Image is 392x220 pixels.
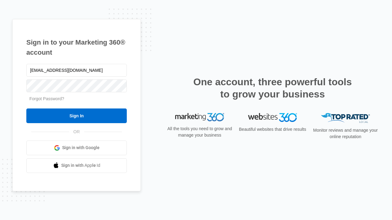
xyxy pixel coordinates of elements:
[26,141,127,155] a: Sign in with Google
[321,113,370,123] img: Top Rated Local
[29,96,64,101] a: Forgot Password?
[311,127,380,140] p: Monitor reviews and manage your online reputation
[61,162,100,169] span: Sign in with Apple Id
[62,145,100,151] span: Sign in with Google
[248,113,297,122] img: Websites 360
[191,76,354,100] h2: One account, three powerful tools to grow your business
[175,113,224,122] img: Marketing 360
[69,129,84,135] span: OR
[238,126,307,133] p: Beautiful websites that drive results
[26,158,127,173] a: Sign in with Apple Id
[165,126,234,138] p: All the tools you need to grow and manage your business
[26,37,127,57] h1: Sign in to your Marketing 360® account
[26,108,127,123] input: Sign In
[26,64,127,77] input: Email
